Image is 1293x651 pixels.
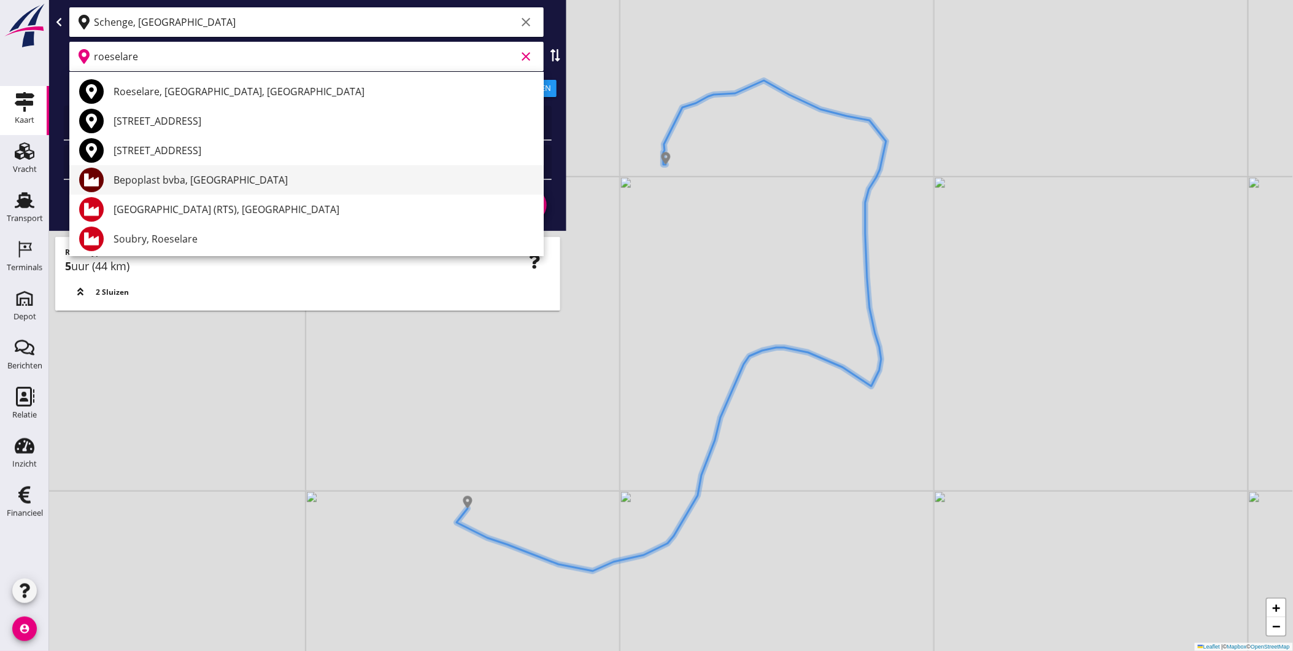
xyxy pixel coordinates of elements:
[1273,618,1281,634] span: −
[1267,617,1286,636] a: Zoom out
[15,116,34,124] div: Kaart
[519,49,534,64] i: clear
[114,232,534,246] div: Soubry, Roeselare
[1267,599,1286,617] a: Zoom in
[13,165,37,173] div: Vracht
[12,617,37,641] i: account_circle
[2,3,47,49] img: logo-small.a267ee39.svg
[1198,644,1220,650] a: Leaflet
[114,84,534,99] div: Roeselare, [GEOGRAPHIC_DATA], [GEOGRAPHIC_DATA]
[660,152,672,165] img: Marker
[114,173,534,187] div: Bepoplast bvba, [GEOGRAPHIC_DATA]
[14,313,36,321] div: Depot
[461,496,474,509] img: Marker
[114,202,534,217] div: [GEOGRAPHIC_DATA] (RTS), [GEOGRAPHIC_DATA]
[7,509,43,517] div: Financieel
[7,263,42,271] div: Terminals
[1273,600,1281,615] span: +
[94,47,517,66] input: Bestemming
[12,411,37,419] div: Relatie
[65,258,550,275] div: uur (44 km)
[65,259,71,273] strong: 5
[96,287,129,298] span: 2 Sluizen
[519,15,534,29] i: clear
[1195,643,1293,651] div: © ©
[1227,644,1247,650] a: Mapbox
[65,247,105,257] strong: Route type
[7,214,43,222] div: Transport
[1251,644,1290,650] a: OpenStreetMap
[12,460,37,468] div: Inzicht
[94,12,517,32] input: Vertrekpunt
[7,362,42,370] div: Berichten
[1222,644,1223,650] span: |
[114,114,534,128] div: [STREET_ADDRESS]
[114,143,534,158] div: [STREET_ADDRESS]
